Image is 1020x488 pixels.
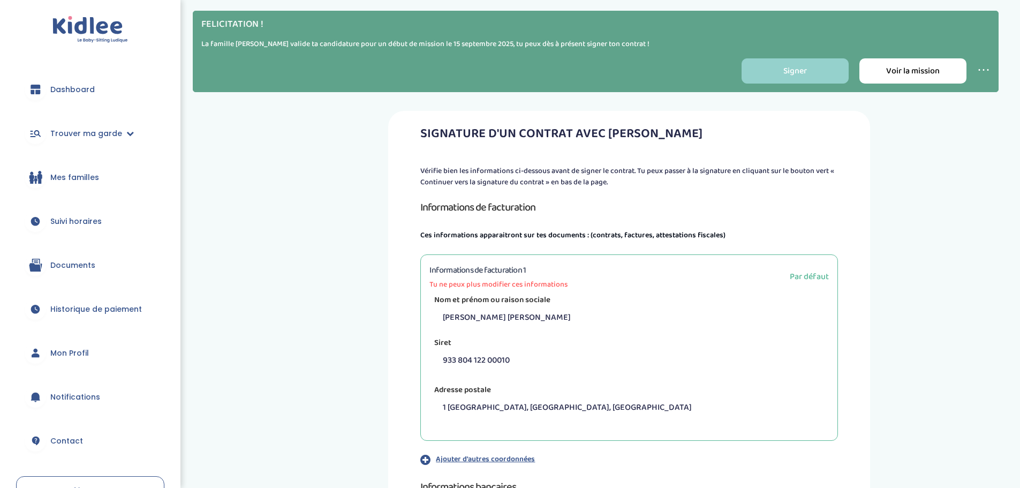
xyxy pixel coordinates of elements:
span: Mes familles [50,172,99,183]
h3: SIGNATURE D'UN CONTRAT AVEC [PERSON_NAME] [420,127,838,141]
img: logo.svg [52,16,128,43]
a: Documents [16,246,164,284]
span: Suivi horaires [50,216,102,227]
span: Trouver ma garde [50,128,122,139]
span: Historique de paiement [50,304,142,315]
p: 1 [GEOGRAPHIC_DATA], [GEOGRAPHIC_DATA], [GEOGRAPHIC_DATA] [437,396,829,419]
span: Dashboard [50,84,95,95]
p: La famille [PERSON_NAME] valide ta candidature pour un début de mission le 15 septembre 2025, tu ... [201,39,990,50]
span: Tu ne peux plus modifier ces informations [429,279,568,290]
span: Notifications [50,392,100,403]
a: Mes familles [16,158,164,197]
p: Ces informations apparaitront sur tes documents : (contrats, factures, attestations fiscales) [420,229,838,242]
a: Suivi horaires [16,202,164,241]
span: Documents [50,260,95,271]
span: Par défaut [790,270,829,283]
p: 933 804 122 00010 [437,349,829,372]
a: Historique de paiement [16,290,164,328]
a: Trouver ma garde [16,114,164,153]
a: ⋯ [977,60,990,81]
label: Adresse postale [429,382,496,399]
a: Signer [742,58,849,84]
button: Ajouter d'autres coordonnées [420,454,838,466]
span: Voir la mission [886,64,940,78]
label: Siret [429,335,456,352]
label: Nom et prénom ou raison sociale [429,292,555,309]
p: Vérifie bien les informations ci-dessous avant de signer le contrat. Tu peux passer à la signatur... [420,166,838,188]
span: Contact [50,436,83,447]
a: Mon Profil [16,334,164,372]
a: Dashboard [16,70,164,109]
h3: Informations de facturation 1 [429,264,568,277]
a: Contact [16,422,164,460]
p: Ajouter d'autres coordonnées [436,454,535,465]
h1: Informations de facturation [420,199,838,216]
a: Notifications [16,378,164,416]
a: Voir la mission [859,58,966,84]
h4: FELICITATION ! [201,19,990,30]
span: Mon Profil [50,348,89,359]
p: [PERSON_NAME] [PERSON_NAME] [437,306,829,329]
